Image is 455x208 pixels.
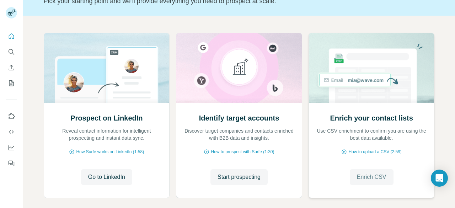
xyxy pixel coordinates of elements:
[309,33,435,103] img: Enrich your contact lists
[6,77,17,90] button: My lists
[357,173,386,181] span: Enrich CSV
[6,141,17,154] button: Dashboard
[316,127,427,142] p: Use CSV enrichment to confirm you are using the best data available.
[350,169,394,185] button: Enrich CSV
[6,126,17,138] button: Use Surfe API
[6,61,17,74] button: Enrich CSV
[6,157,17,170] button: Feedback
[218,173,261,181] span: Start prospecting
[348,149,401,155] span: How to upload a CSV (2:59)
[431,170,448,187] div: Open Intercom Messenger
[176,33,302,103] img: Identify target accounts
[51,127,162,142] p: Reveal contact information for intelligent prospecting and instant data sync.
[88,173,125,181] span: Go to LinkedIn
[81,169,132,185] button: Go to LinkedIn
[211,149,274,155] span: How to prospect with Surfe (1:30)
[76,149,144,155] span: How Surfe works on LinkedIn (1:58)
[44,33,170,103] img: Prospect on LinkedIn
[210,169,268,185] button: Start prospecting
[183,127,295,142] p: Discover target companies and contacts enriched with B2B data and insights.
[6,110,17,123] button: Use Surfe on LinkedIn
[6,30,17,43] button: Quick start
[199,113,279,123] h2: Identify target accounts
[70,113,143,123] h2: Prospect on LinkedIn
[6,46,17,58] button: Search
[330,113,413,123] h2: Enrich your contact lists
